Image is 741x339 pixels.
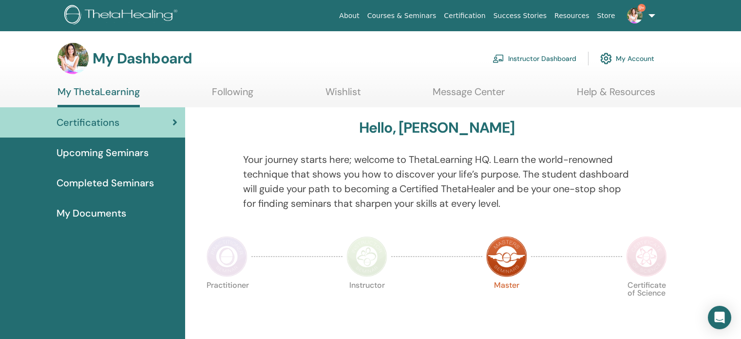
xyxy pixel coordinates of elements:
[493,54,504,63] img: chalkboard-teacher.svg
[335,7,363,25] a: About
[57,206,126,220] span: My Documents
[440,7,489,25] a: Certification
[207,236,247,277] img: Practitioner
[243,152,631,211] p: Your journey starts here; welcome to ThetaLearning HQ. Learn the world-renowned technique that sh...
[627,8,643,23] img: default.jpg
[600,48,654,69] a: My Account
[490,7,551,25] a: Success Stories
[64,5,181,27] img: logo.png
[626,236,667,277] img: Certificate of Science
[359,119,515,137] h3: Hello, [PERSON_NAME]
[593,7,619,25] a: Store
[486,236,527,277] img: Master
[626,281,667,322] p: Certificate of Science
[325,86,361,105] a: Wishlist
[708,306,731,329] div: Open Intercom Messenger
[57,176,154,190] span: Completed Seminars
[57,86,140,107] a: My ThetaLearning
[346,236,387,277] img: Instructor
[346,281,387,322] p: Instructor
[57,145,149,160] span: Upcoming Seminars
[207,281,247,322] p: Practitioner
[551,7,593,25] a: Resources
[493,48,576,69] a: Instructor Dashboard
[600,50,612,67] img: cog.svg
[486,281,527,322] p: Master
[57,43,89,74] img: default.jpg
[93,50,192,67] h3: My Dashboard
[638,4,646,12] span: 9+
[57,115,119,130] span: Certifications
[577,86,655,105] a: Help & Resources
[363,7,440,25] a: Courses & Seminars
[433,86,505,105] a: Message Center
[212,86,253,105] a: Following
